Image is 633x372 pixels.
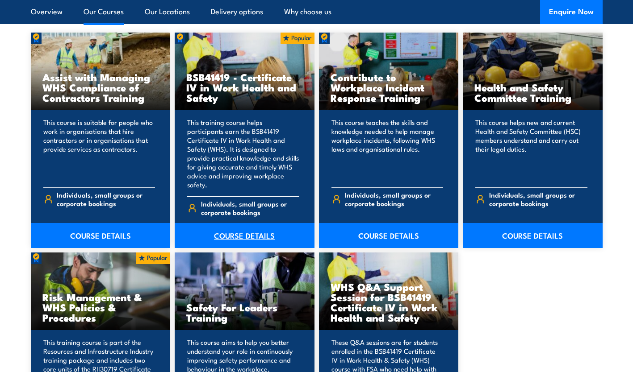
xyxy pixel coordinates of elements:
[331,118,444,180] p: This course teaches the skills and knowledge needed to help manage workplace incidents, following...
[31,223,171,248] a: COURSE DETAILS
[186,72,303,103] h3: BSB41419 - Certificate IV in Work Health and Safety
[463,223,603,248] a: COURSE DETAILS
[42,72,159,103] h3: Assist with Managing WHS Compliance of Contractors Training
[475,118,587,180] p: This course helps new and current Health and Safety Committee (HSC) members understand and carry ...
[489,190,587,207] span: Individuals, small groups or corporate bookings
[175,223,314,248] a: COURSE DETAILS
[345,190,443,207] span: Individuals, small groups or corporate bookings
[43,118,155,180] p: This course is suitable for people who work in organisations that hire contractors or in organisa...
[201,199,299,216] span: Individuals, small groups or corporate bookings
[331,72,447,103] h3: Contribute to Workplace Incident Response Training
[319,223,459,248] a: COURSE DETAILS
[42,292,159,322] h3: Risk Management & WHS Policies & Procedures
[187,118,299,189] p: This training course helps participants earn the BSB41419 Certificate IV in Work Health and Safet...
[474,82,591,103] h3: Health and Safety Committee Training
[186,302,303,322] h3: Safety For Leaders Training
[331,281,447,322] h3: WHS Q&A Support Session for BSB41419 Certificate IV in Work Health and Safety
[57,190,155,207] span: Individuals, small groups or corporate bookings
